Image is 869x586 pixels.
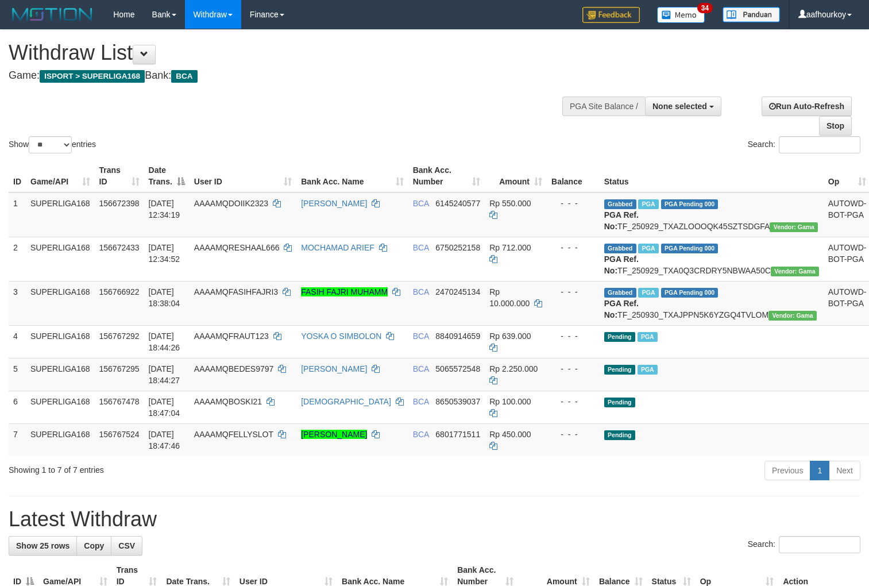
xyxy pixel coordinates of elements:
[26,358,95,391] td: SUPERLIGA168
[413,287,429,296] span: BCA
[600,237,824,281] td: TF_250929_TXA0Q3CRDRY5NBWAA50C
[413,430,429,439] span: BCA
[645,97,721,116] button: None selected
[768,311,817,321] span: Vendor URL: https://trx31.1velocity.biz
[26,192,95,237] td: SUPERLIGA168
[99,331,140,341] span: 156767292
[604,255,639,275] b: PGA Ref. No:
[604,332,635,342] span: Pending
[26,423,95,456] td: SUPERLIGA168
[604,398,635,407] span: Pending
[779,136,860,153] input: Search:
[95,160,144,192] th: Trans ID: activate to sort column ascending
[149,199,180,219] span: [DATE] 12:34:19
[697,3,713,13] span: 34
[551,330,595,342] div: - - -
[600,192,824,237] td: TF_250929_TXAZLOOOQK45SZTSDGFA
[99,287,140,296] span: 156766922
[435,331,480,341] span: Copy 8840914659 to clipboard
[99,430,140,439] span: 156767524
[600,281,824,325] td: TF_250930_TXAJPPN5K6YZGQ4TVLOM
[9,391,26,423] td: 6
[26,325,95,358] td: SUPERLIGA168
[9,281,26,325] td: 3
[638,244,658,253] span: Marked by aafsoycanthlai
[551,363,595,375] div: - - -
[171,70,197,83] span: BCA
[413,199,429,208] span: BCA
[9,70,568,82] h4: Game: Bank:
[99,199,140,208] span: 156672398
[149,243,180,264] span: [DATE] 12:34:52
[435,243,480,252] span: Copy 6750252158 to clipboard
[408,160,485,192] th: Bank Acc. Number: activate to sort column ascending
[551,198,595,209] div: - - -
[301,430,367,439] a: [PERSON_NAME]
[489,199,531,208] span: Rp 550.000
[551,242,595,253] div: - - -
[582,7,640,23] img: Feedback.jpg
[9,136,96,153] label: Show entries
[149,430,180,450] span: [DATE] 18:47:46
[638,365,658,375] span: Marked by aafsoycanthlai
[435,199,480,208] span: Copy 6145240577 to clipboard
[301,199,367,208] a: [PERSON_NAME]
[604,244,636,253] span: Grabbed
[547,160,600,192] th: Balance
[485,160,547,192] th: Amount: activate to sort column ascending
[9,325,26,358] td: 4
[829,461,860,480] a: Next
[779,536,860,553] input: Search:
[9,460,353,476] div: Showing 1 to 7 of 7 entries
[144,160,190,192] th: Date Trans.: activate to sort column descending
[301,331,381,341] a: YOSKA O SIMBOLON
[9,536,77,556] a: Show 25 rows
[489,331,531,341] span: Rp 639.000
[9,508,860,531] h1: Latest Withdraw
[771,267,819,276] span: Vendor URL: https://trx31.1velocity.biz
[604,210,639,231] b: PGA Ref. No:
[723,7,780,22] img: panduan.png
[194,331,269,341] span: AAAAMQFRAUT123
[748,136,860,153] label: Search:
[26,160,95,192] th: Game/API: activate to sort column ascending
[819,116,852,136] a: Stop
[604,365,635,375] span: Pending
[194,430,273,439] span: AAAAMQFELLYSLOT
[489,397,531,406] span: Rp 100.000
[26,281,95,325] td: SUPERLIGA168
[194,397,262,406] span: AAAAMQBOSKI21
[194,364,274,373] span: AAAAMQBEDES9797
[435,364,480,373] span: Copy 5065572548 to clipboard
[40,70,145,83] span: ISPORT > SUPERLIGA168
[600,160,824,192] th: Status
[9,358,26,391] td: 5
[551,396,595,407] div: - - -
[9,423,26,456] td: 7
[661,199,719,209] span: PGA Pending
[562,97,645,116] div: PGA Site Balance /
[661,244,719,253] span: PGA Pending
[810,461,829,480] a: 1
[9,41,568,64] h1: Withdraw List
[16,541,69,550] span: Show 25 rows
[638,199,658,209] span: Marked by aafsoycanthlai
[149,397,180,418] span: [DATE] 18:47:04
[435,397,480,406] span: Copy 8650539037 to clipboard
[29,136,72,153] select: Showentries
[652,102,707,111] span: None selected
[9,6,96,23] img: MOTION_logo.png
[604,199,636,209] span: Grabbed
[76,536,111,556] a: Copy
[413,397,429,406] span: BCA
[435,430,480,439] span: Copy 6801771511 to clipboard
[638,288,658,298] span: Marked by aafsoumeymey
[149,364,180,385] span: [DATE] 18:44:27
[770,222,818,232] span: Vendor URL: https://trx31.1velocity.biz
[9,192,26,237] td: 1
[99,397,140,406] span: 156767478
[149,287,180,308] span: [DATE] 18:38:04
[661,288,719,298] span: PGA Pending
[26,237,95,281] td: SUPERLIGA168
[748,536,860,553] label: Search:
